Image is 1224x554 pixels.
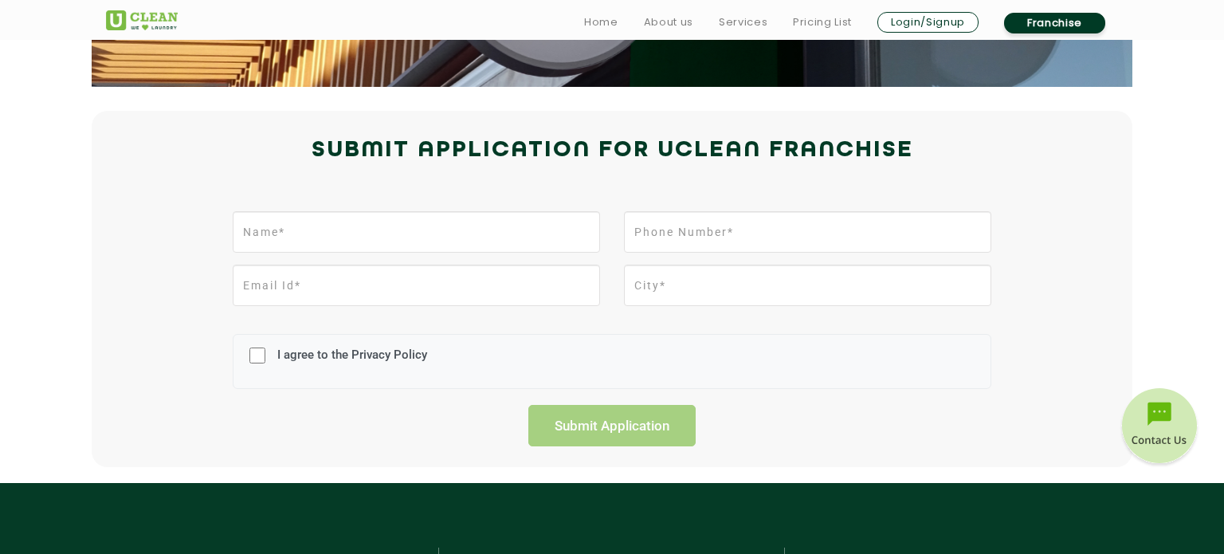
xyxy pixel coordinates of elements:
[793,13,852,32] a: Pricing List
[233,211,600,253] input: Name*
[1004,13,1105,33] a: Franchise
[877,12,979,33] a: Login/Signup
[719,13,767,32] a: Services
[106,10,178,30] img: UClean Laundry and Dry Cleaning
[273,348,427,377] label: I agree to the Privacy Policy
[624,265,991,306] input: City*
[584,13,618,32] a: Home
[106,132,1118,170] h2: Submit Application for UCLEAN FRANCHISE
[528,405,696,446] input: Submit Application
[624,211,991,253] input: Phone Number*
[1120,388,1199,468] img: contact-btn
[233,265,600,306] input: Email Id*
[644,13,693,32] a: About us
